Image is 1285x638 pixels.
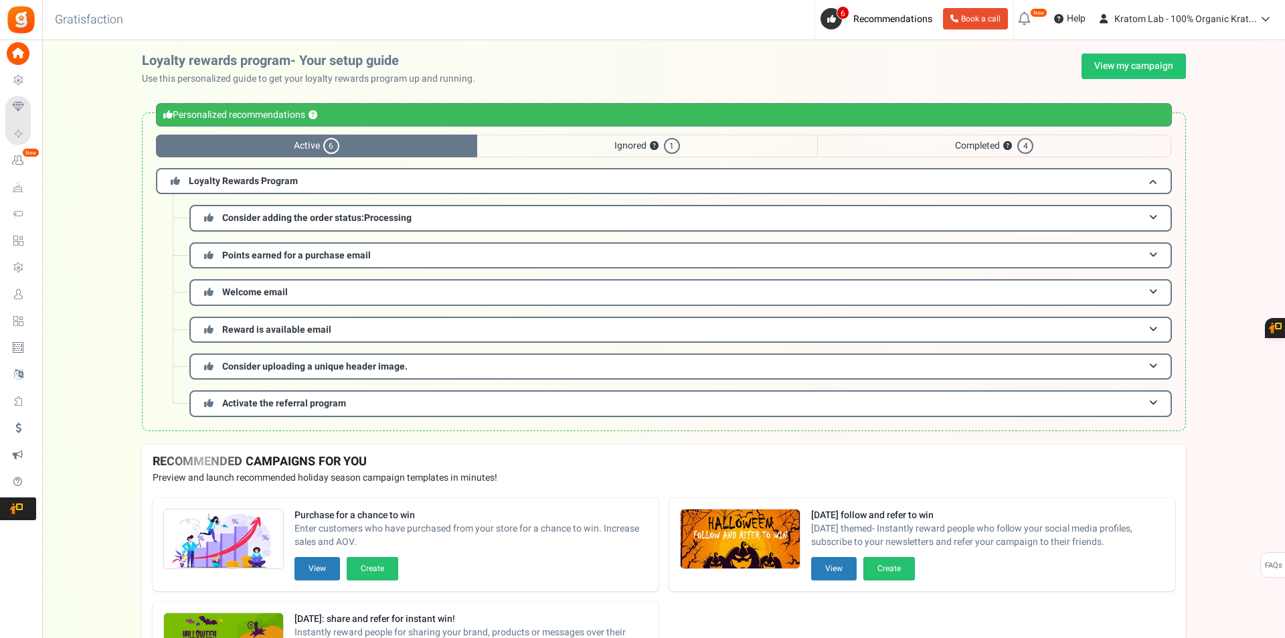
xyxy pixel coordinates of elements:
span: Recommendations [853,12,932,26]
span: [DATE] themed- Instantly reward people who follow your social media profiles, subscribe to your n... [811,522,1165,549]
div: Personalized recommendations [156,103,1172,127]
span: Consider adding the order status: [222,211,412,225]
button: Create [863,557,915,580]
span: Enter customers who have purchased from your store for a chance to win. Increase sales and AOV. [294,522,648,549]
p: Preview and launch recommended holiday season campaign templates in minutes! [153,471,1175,485]
h3: Gratisfaction [40,7,138,33]
button: View [811,557,857,580]
span: FAQs [1264,553,1282,578]
em: New [22,148,39,157]
a: New [5,149,36,172]
button: ? [650,142,659,151]
a: View my campaign [1082,54,1186,79]
img: Recommended Campaigns [164,509,283,570]
span: Consider uploading a unique header image. [222,360,408,374]
span: Active [156,135,477,157]
span: Activate the referral program [222,396,346,410]
button: ? [309,111,317,120]
a: 6 Recommendations [821,8,938,29]
strong: [DATE]: share and refer for instant win! [294,613,648,626]
em: New [1030,8,1047,17]
h4: RECOMMENDED CAMPAIGNS FOR YOU [153,455,1175,469]
span: 1 [664,138,680,154]
a: Help [1049,8,1091,29]
span: Ignored [477,135,817,157]
span: Processing [364,211,412,225]
span: Welcome email [222,285,288,299]
span: Reward is available email [222,323,331,337]
span: 6 [837,6,849,19]
p: Use this personalized guide to get your loyalty rewards program up and running. [142,72,486,86]
a: Book a call [943,8,1008,29]
span: Completed [817,135,1171,157]
span: Kratom Lab - 100% Organic Krat... [1114,12,1257,26]
strong: [DATE] follow and refer to win [811,509,1165,522]
h2: Loyalty rewards program- Your setup guide [142,54,486,68]
img: Gratisfaction [6,5,36,35]
span: Help [1063,12,1086,25]
span: 6 [323,138,339,154]
button: Create [347,557,398,580]
span: 4 [1017,138,1033,154]
button: View [294,557,340,580]
img: Recommended Campaigns [681,509,800,570]
span: Points earned for a purchase email [222,248,371,262]
span: Loyalty Rewards Program [189,174,298,188]
button: ? [1003,142,1012,151]
strong: Purchase for a chance to win [294,509,648,522]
